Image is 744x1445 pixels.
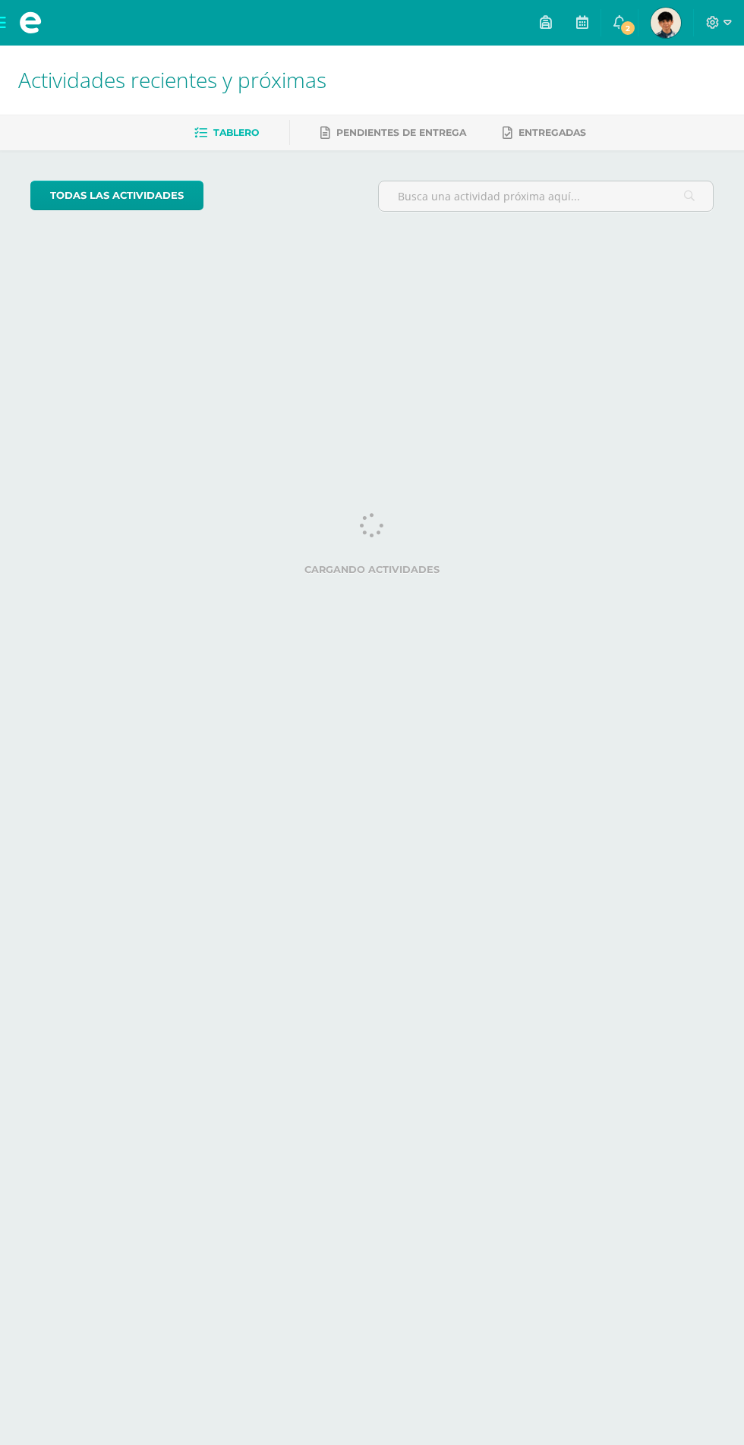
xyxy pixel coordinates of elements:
span: Pendientes de entrega [336,127,466,138]
span: 2 [619,20,636,36]
a: Pendientes de entrega [320,121,466,145]
label: Cargando actividades [30,564,714,575]
a: todas las Actividades [30,181,203,210]
span: Tablero [213,127,259,138]
img: f76073ca312b03dd87f23b6b364bf11e.png [651,8,681,38]
span: Entregadas [519,127,586,138]
a: Tablero [194,121,259,145]
input: Busca una actividad próxima aquí... [379,181,713,211]
a: Entregadas [503,121,586,145]
span: Actividades recientes y próximas [18,65,326,94]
